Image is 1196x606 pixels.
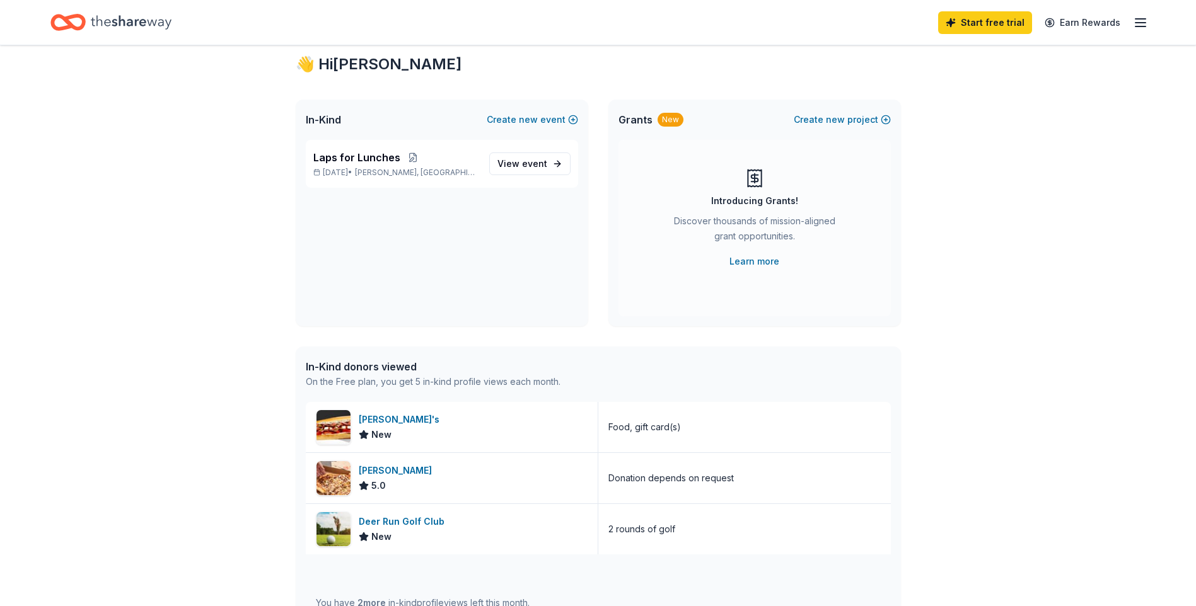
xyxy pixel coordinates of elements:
[316,461,351,495] img: Image for Casey's
[826,112,845,127] span: new
[316,512,351,546] img: Image for Deer Run Golf Club
[1037,11,1128,34] a: Earn Rewards
[313,150,400,165] span: Laps for Lunches
[487,112,578,127] button: Createnewevent
[729,254,779,269] a: Learn more
[371,478,386,493] span: 5.0
[371,427,392,442] span: New
[522,158,547,169] span: event
[794,112,891,127] button: Createnewproject
[306,359,560,374] div: In-Kind donors viewed
[359,463,437,478] div: [PERSON_NAME]
[608,471,734,486] div: Donation depends on request
[938,11,1032,34] a: Start free trial
[608,420,681,435] div: Food, gift card(s)
[359,412,444,427] div: [PERSON_NAME]'s
[519,112,538,127] span: new
[371,529,392,544] span: New
[306,112,341,127] span: In-Kind
[306,374,560,389] div: On the Free plan, you get 5 in-kind profile views each month.
[316,410,351,444] img: Image for Jimmy John's
[359,514,450,529] div: Deer Run Golf Club
[497,156,547,171] span: View
[489,152,571,175] a: View event
[711,193,798,209] div: Introducing Grants!
[669,214,840,249] div: Discover thousands of mission-aligned grant opportunities.
[658,113,683,127] div: New
[355,168,479,178] span: [PERSON_NAME], [GEOGRAPHIC_DATA]
[618,112,653,127] span: Grants
[608,522,675,537] div: 2 rounds of golf
[296,54,901,74] div: 👋 Hi [PERSON_NAME]
[50,8,171,37] a: Home
[313,168,479,178] p: [DATE] •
